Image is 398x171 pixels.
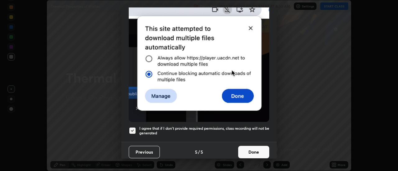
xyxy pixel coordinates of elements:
h4: 5 [201,149,203,155]
h4: / [198,149,200,155]
button: Done [238,146,269,158]
h4: 5 [195,149,197,155]
button: Previous [129,146,160,158]
h5: I agree that if I don't provide required permissions, class recording will not be generated [139,126,269,136]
